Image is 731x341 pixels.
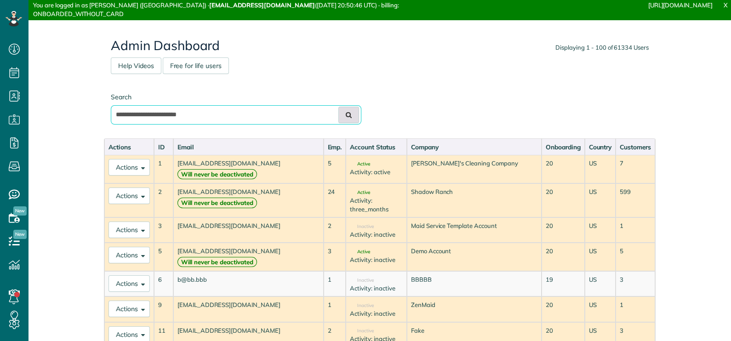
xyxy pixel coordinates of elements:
a: Free for life users [163,57,229,74]
strong: Will never be deactivated [177,169,257,180]
span: Inactive [350,278,374,283]
td: 19 [542,271,585,296]
button: Actions [109,188,150,204]
div: Email [177,142,320,152]
a: Help Videos [111,57,161,74]
td: [EMAIL_ADDRESS][DOMAIN_NAME] [173,183,324,217]
div: Activity: inactive [350,309,402,318]
button: Actions [109,222,150,238]
div: Activity: inactive [350,230,402,239]
td: 1 [616,217,655,243]
td: US [585,183,616,217]
div: Actions [109,142,150,152]
td: Shadow Ranch [407,183,542,217]
span: New [13,230,27,239]
div: Activity: inactive [350,284,402,293]
td: 5 [154,243,173,271]
span: Active [350,250,370,254]
strong: Will never be deactivated [177,257,257,267]
span: Inactive [350,303,374,308]
a: [URL][DOMAIN_NAME] [648,1,713,9]
td: 24 [324,183,346,217]
td: 20 [542,183,585,217]
td: ZenMaid [407,296,542,322]
div: Customers [620,142,651,152]
button: Actions [109,275,150,292]
div: Activity: active [350,168,402,176]
td: 3 [154,217,173,243]
div: Company [411,142,537,152]
td: 5 [616,243,655,271]
div: Activity: inactive [350,256,402,264]
td: 1 [154,155,173,183]
td: [EMAIL_ADDRESS][DOMAIN_NAME] [173,217,324,243]
td: 5 [324,155,346,183]
div: ID [158,142,169,152]
td: 20 [542,296,585,322]
td: 20 [542,155,585,183]
td: BBBBB [407,271,542,296]
td: 1 [324,296,346,322]
div: Country [589,142,612,152]
td: 1 [324,271,346,296]
td: b@bb.bbb [173,271,324,296]
td: [EMAIL_ADDRESS][DOMAIN_NAME] [173,155,324,183]
td: 6 [154,271,173,296]
td: 20 [542,243,585,271]
button: Actions [109,159,150,176]
td: Demo Account [407,243,542,271]
h2: Admin Dashboard [111,39,649,53]
td: 3 [616,271,655,296]
td: US [585,296,616,322]
div: Emp. [328,142,342,152]
span: Active [350,162,370,166]
td: 9 [154,296,173,322]
td: 599 [616,183,655,217]
strong: Will never be deactivated [177,198,257,208]
td: 7 [616,155,655,183]
td: US [585,271,616,296]
div: Activity: three_months [350,196,402,213]
td: US [585,217,616,243]
div: Account Status [350,142,402,152]
span: Inactive [350,329,374,333]
div: Onboarding [546,142,581,152]
td: US [585,243,616,271]
strong: [EMAIL_ADDRESS][DOMAIN_NAME] [209,1,315,9]
td: US [585,155,616,183]
td: Maid Service Template Account [407,217,542,243]
span: Inactive [350,224,374,229]
td: [PERSON_NAME]'s Cleaning Company [407,155,542,183]
td: [EMAIL_ADDRESS][DOMAIN_NAME] [173,243,324,271]
span: Active [350,190,370,195]
td: 1 [616,296,655,322]
label: Search [111,92,361,102]
td: 20 [542,217,585,243]
span: New [13,206,27,216]
button: Actions [109,247,150,263]
button: Actions [109,301,150,317]
td: [EMAIL_ADDRESS][DOMAIN_NAME] [173,296,324,322]
td: 2 [154,183,173,217]
div: Displaying 1 - 100 of 61334 Users [555,43,649,52]
td: 2 [324,217,346,243]
td: 3 [324,243,346,271]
